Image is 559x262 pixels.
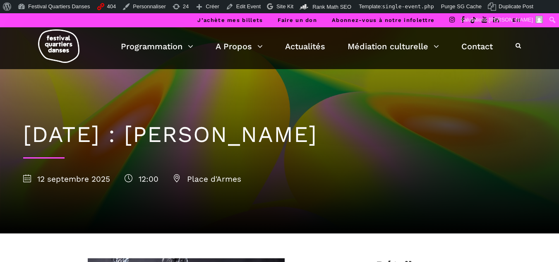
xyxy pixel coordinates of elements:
a: J’achète mes billets [197,17,263,23]
a: A Propos [216,39,263,53]
h1: [DATE] : [PERSON_NAME] [23,121,536,148]
span: 12 septembre 2025 [23,174,110,184]
a: Programmation [121,39,193,53]
span: Site Kit [276,3,293,10]
a: Abonnez-vous à notre infolettre [332,17,434,23]
a: Faire un don [278,17,317,23]
span: Rank Math SEO [312,4,351,10]
img: logo-fqd-med [38,29,79,63]
span: [PERSON_NAME] [489,17,533,23]
a: Médiation culturelle [348,39,439,53]
a: Actualités [285,39,325,53]
span: single-event.php [382,3,434,10]
span: 12:00 [125,174,158,184]
span: Place d'Armes [173,174,241,184]
a: Salutations, [458,13,546,26]
a: Contact [461,39,493,53]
